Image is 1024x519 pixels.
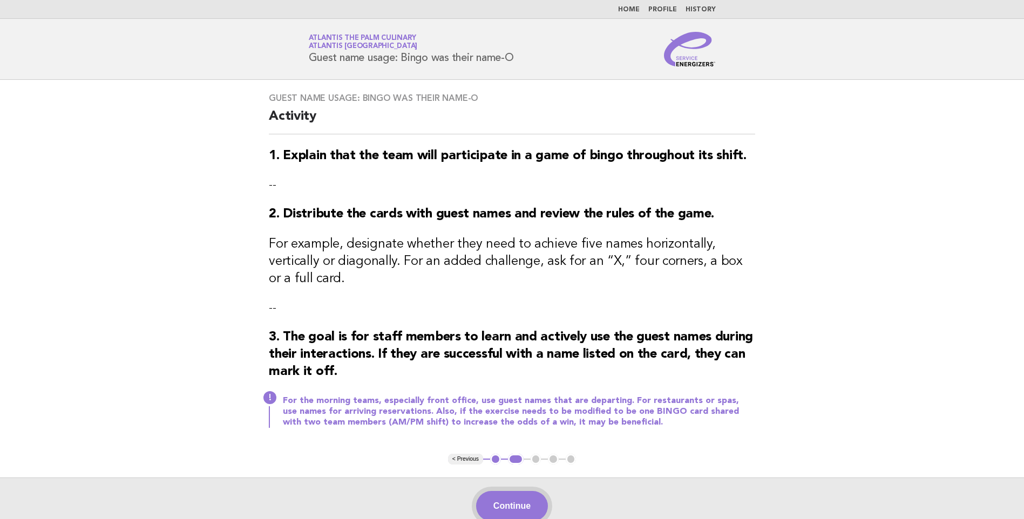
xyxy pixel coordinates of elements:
[664,32,716,66] img: Service Energizers
[686,6,716,13] a: History
[269,108,755,134] h2: Activity
[283,395,755,428] p: For the morning teams, especially front office, use guest names that are departing. For restauran...
[269,301,755,316] p: --
[309,35,418,50] a: Atlantis The Palm CulinaryAtlantis [GEOGRAPHIC_DATA]
[269,149,746,162] strong: 1. Explain that the team will participate in a game of bingo throughout its shift.
[269,93,755,104] h3: Guest name usage: Bingo was their name-O
[618,6,640,13] a: Home
[490,454,501,465] button: 1
[269,208,714,221] strong: 2. Distribute the cards with guest names and review the rules of the game.
[309,35,514,63] h1: Guest name usage: Bingo was their name-O
[269,177,755,193] p: --
[448,454,483,465] button: < Previous
[508,454,524,465] button: 2
[269,236,755,288] h3: For example, designate whether they need to achieve five names horizontally, vertically or diagon...
[269,331,753,378] strong: 3. The goal is for staff members to learn and actively use the guest names during their interacti...
[648,6,677,13] a: Profile
[309,43,418,50] span: Atlantis [GEOGRAPHIC_DATA]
